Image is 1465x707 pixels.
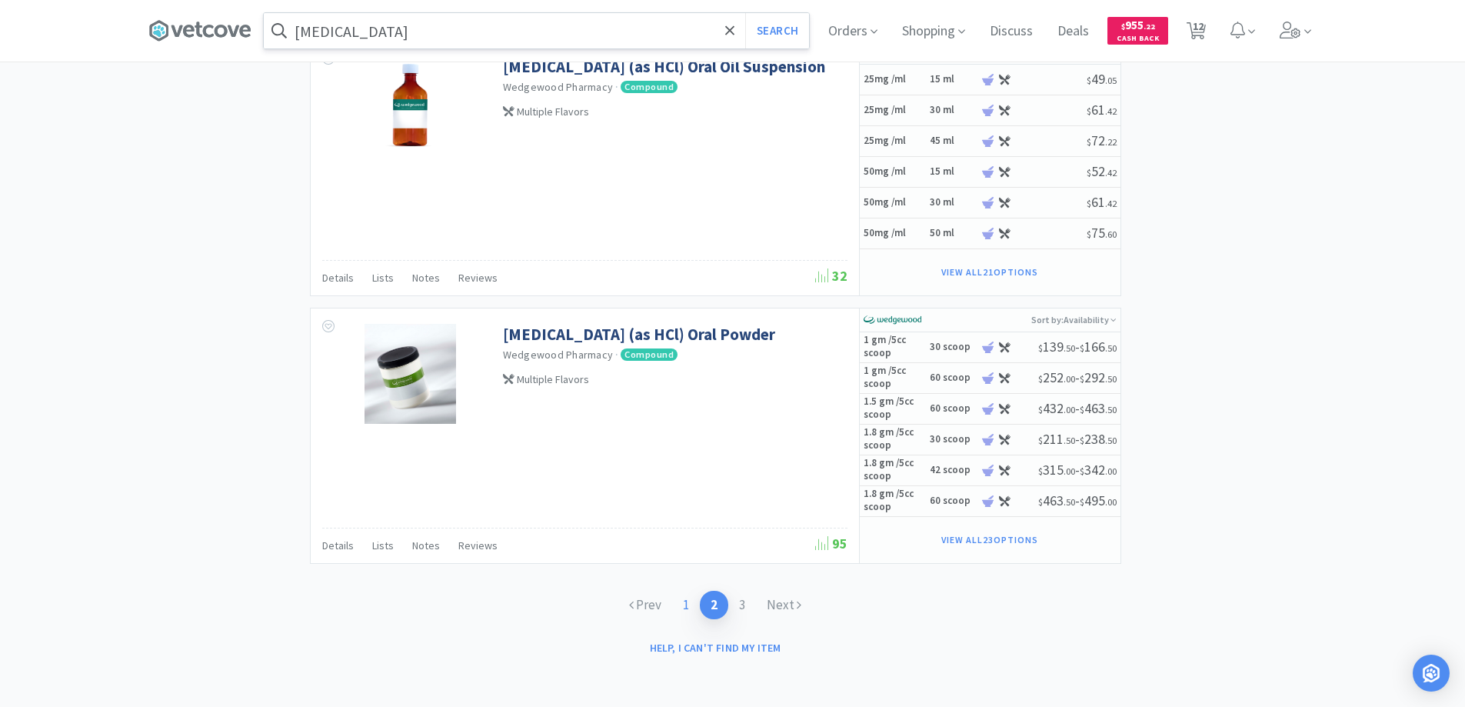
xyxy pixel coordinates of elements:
[458,539,498,552] span: Reviews
[930,104,976,117] h6: 30 ml
[1180,26,1212,40] a: 12
[1080,399,1117,417] span: 463
[1105,136,1117,148] span: . 22
[1080,369,1117,386] span: 292
[1105,167,1117,178] span: . 42
[1105,198,1117,209] span: . 42
[1087,70,1117,88] span: 49
[864,135,925,148] h5: 25mg /ml
[1087,198,1091,209] span: $
[503,80,614,94] a: Wedgewood Pharmacy
[1413,655,1450,692] div: Open Intercom Messenger
[864,308,921,332] img: e40baf8987b14801afb1611fffac9ca4_8.png
[1105,373,1117,385] span: . 50
[503,348,614,362] a: Wedgewood Pharmacy
[1051,25,1095,38] a: Deals
[1038,465,1043,477] span: $
[621,348,678,361] span: Compound
[412,539,440,552] span: Notes
[1038,399,1117,417] span: -
[864,165,925,178] h5: 50mg /ml
[365,324,455,424] img: a871e8ea5cb347e1add59aaf8cce0daa_610088.jpeg
[1064,373,1075,385] span: . 00
[1121,22,1125,32] span: $
[864,227,925,240] h5: 50mg /ml
[930,165,976,178] h6: 15 ml
[1064,435,1075,446] span: . 50
[1105,228,1117,240] span: . 60
[1080,435,1084,446] span: $
[1087,132,1117,149] span: 72
[1038,404,1043,415] span: $
[1087,101,1117,118] span: 61
[621,81,678,93] span: Compound
[372,271,394,285] span: Lists
[984,25,1039,38] a: Discuss
[864,365,925,391] h5: 1 gm /5cc scoop
[728,591,756,619] a: 3
[503,103,844,120] div: Multiple Flavors
[503,324,775,345] a: [MEDICAL_DATA] (as HCl) Oral Powder
[1038,430,1117,448] span: -
[615,80,618,94] span: ·
[1038,435,1043,446] span: $
[1080,496,1084,508] span: $
[864,395,925,422] h5: 1.5 gm /5cc scoop
[1038,492,1075,509] span: 463
[930,402,976,415] h6: 60 scoop
[864,426,925,452] h5: 1.8 gm /5cc scoop
[1107,10,1168,52] a: $955.22Cash Back
[1105,404,1117,415] span: . 50
[1087,136,1091,148] span: $
[1038,461,1117,479] span: -
[1080,461,1117,479] span: 342
[264,13,809,48] input: Search by item, sku, manufacturer, ingredient, size...
[864,196,925,209] h5: 50mg /ml
[1080,342,1084,354] span: $
[1087,105,1091,117] span: $
[1038,496,1043,508] span: $
[756,591,812,619] a: Next
[1121,18,1155,32] span: 955
[1144,22,1155,32] span: . 22
[1064,465,1075,477] span: . 00
[930,73,976,86] h6: 15 ml
[361,56,461,156] img: 731c925b3f7a4df9abf034349b4ad9e5_591786.png
[934,529,1045,551] button: View all23Options
[1064,496,1075,508] span: . 50
[930,495,976,508] h6: 60 scoop
[503,56,825,77] a: [MEDICAL_DATA] (as HCl) Oral Oil Suspension
[1038,338,1117,355] span: -
[1080,492,1117,509] span: 495
[1080,338,1117,355] span: 166
[1038,342,1043,354] span: $
[1105,105,1117,117] span: . 42
[1038,461,1075,479] span: 315
[458,271,498,285] span: Reviews
[700,591,728,619] a: 2
[412,271,440,285] span: Notes
[930,196,976,209] h6: 30 ml
[1117,35,1159,45] span: Cash Back
[1038,399,1075,417] span: 432
[1038,338,1075,355] span: 139
[1038,430,1075,448] span: 211
[641,635,791,661] button: Help, I can't find my item
[864,73,925,86] h5: 25mg /ml
[372,539,394,552] span: Lists
[1064,342,1075,354] span: . 50
[1087,167,1091,178] span: $
[322,539,354,552] span: Details
[864,457,925,483] h5: 1.8 gm /5cc scoop
[1105,496,1117,508] span: . 00
[1080,373,1084,385] span: $
[930,135,976,148] h6: 45 ml
[864,334,925,360] h5: 1 gm /5cc scoop
[864,104,925,117] h5: 25mg /ml
[745,13,809,48] button: Search
[815,267,847,285] span: 32
[815,535,847,552] span: 95
[1080,465,1084,477] span: $
[1087,162,1117,180] span: 52
[503,371,844,388] div: Multiple Flavors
